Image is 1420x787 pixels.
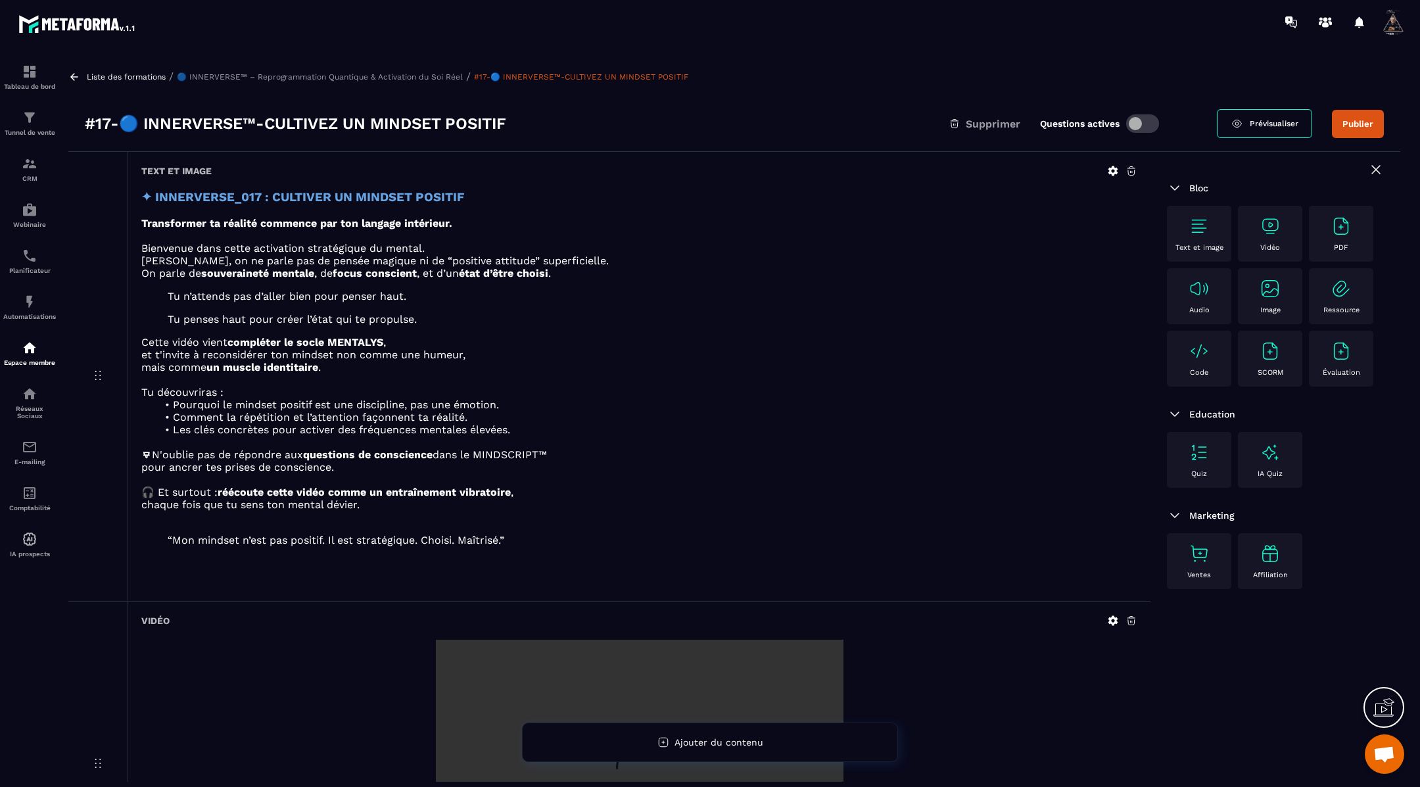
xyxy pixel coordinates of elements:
span: Bloc [1189,183,1208,193]
p: Vidéo [1260,243,1280,252]
a: schedulerschedulerPlanificateur [3,238,56,284]
a: formationformationTableau de bord [3,54,56,100]
img: formation [22,156,37,172]
p: pour ancrer tes prises de conscience. [141,461,1137,473]
img: text-image no-wra [1331,341,1352,362]
a: #17-🔵 INNERVERSE™-CULTIVEZ UN MINDSET POSITIF [474,72,688,82]
a: social-networksocial-networkRéseaux Sociaux [3,376,56,429]
img: automations [22,202,37,218]
img: arrow-down [1167,508,1183,523]
img: text-image no-wra [1189,442,1210,463]
img: formation [22,110,37,126]
p: Tunnel de vente [3,129,56,136]
strong: souveraineté mentale [201,267,314,279]
img: automations [22,294,37,310]
img: social-network [22,386,37,402]
p: Code [1190,368,1208,377]
blockquote: “Mon mindset n’est pas positif. Il est stratégique. Choisi. Maîtrisé.” [168,534,1111,546]
a: Prévisualiser [1217,109,1312,138]
p: IA Quiz [1258,469,1283,478]
img: text-image no-wra [1189,216,1210,237]
blockquote: Tu penses haut pour créer l’état qui te propulse. [168,313,1111,325]
p: et t'invite à reconsidérer ton mindset non comme une humeur, [141,348,1137,361]
p: PDF [1334,243,1348,252]
blockquote: Tu n’attends pas d’aller bien pour penser haut. [168,290,1111,302]
strong: compléter le socle MENTALYS [227,336,383,348]
a: accountantaccountantComptabilité [3,475,56,521]
strong: focus conscient [333,267,417,279]
p: Espace membre [3,359,56,366]
span: / [466,70,471,83]
button: Publier [1332,110,1384,138]
h6: Vidéo [141,615,170,626]
p: SCORM [1258,368,1283,377]
a: formationformationCRM [3,146,56,192]
p: [PERSON_NAME], on ne parle pas de pensée magique ni de “positive attitude” superficielle. [141,254,1137,267]
p: mais comme . [141,361,1137,373]
p: Bienvenue dans cette activation stratégique du mental. [141,242,1137,254]
p: 🔵 INNERVERSE™ – Reprogrammation Quantique & Activation du Soi Réel [177,72,463,82]
p: Évaluation [1323,368,1360,377]
p: Cette vidéo vient , [141,336,1137,348]
img: formation [22,64,37,80]
p: Webinaire [3,221,56,228]
img: text-image no-wra [1189,341,1210,362]
p: 🎧 Et surtout : , [141,486,1137,498]
p: Audio [1189,306,1210,314]
li: Les clés concrètes pour activer des fréquences mentales élevées. [157,423,1137,436]
img: scheduler [22,248,37,264]
p: N'oublie pas de répondre aux dans le MINDSCRIPT™ [141,448,1137,461]
p: E-mailing [3,458,56,465]
strong: Transformer ta réalité commence par ton langage intérieur. [141,217,452,229]
img: logo [18,12,137,36]
li: Pourquoi le mindset positif est une discipline, pas une émotion. [157,398,1137,411]
a: Ouvrir le chat [1365,734,1404,774]
span: Prévisualiser [1250,119,1298,128]
img: text-image no-wra [1260,278,1281,299]
h6: Text et image [141,166,212,176]
span: Education [1189,409,1235,419]
p: Affiliation [1253,571,1288,579]
p: Planificateur [3,267,56,274]
a: automationsautomationsEspace membre [3,330,56,376]
img: text-image no-wra [1189,278,1210,299]
p: Tu découvriras : [141,386,1137,398]
strong: réécoute cette vidéo comme un entraînement vibratoire [218,486,511,498]
img: email [22,439,37,455]
a: automationsautomationsWebinaire [3,192,56,238]
p: Tableau de bord [3,83,56,90]
img: arrow-down [1167,180,1183,196]
p: Image [1260,306,1281,314]
a: Liste des formations [87,72,166,82]
a: emailemailE-mailing [3,429,56,475]
p: chaque fois que tu sens ton mental dévier. [141,498,1137,511]
li: Comment la répétition et l’attention façonnent ta réalité. [157,411,1137,423]
p: Réseaux Sociaux [3,405,56,419]
label: Questions actives [1040,118,1120,129]
strong: questions de conscience [303,448,433,461]
img: accountant [22,485,37,501]
span: / [169,70,174,83]
a: formationformationTunnel de vente [3,100,56,146]
p: On parle de , de , et d’un . [141,267,1137,279]
a: automationsautomationsAutomatisations [3,284,56,330]
span: Ajouter du contenu [674,737,763,748]
p: Comptabilité [3,504,56,512]
strong: 🜃 [141,448,152,461]
img: text-image [1260,543,1281,564]
img: automations [22,531,37,547]
strong: ✦ INNERVERSE_017 : CULTIVER UN MINDSET POSITIF [141,190,464,204]
p: Ventes [1187,571,1211,579]
p: IA prospects [3,550,56,558]
span: Marketing [1189,510,1235,521]
span: Supprimer [966,118,1020,130]
img: text-image no-wra [1331,278,1352,299]
strong: état d’être choisi [459,267,548,279]
p: Automatisations [3,313,56,320]
strong: un muscle identitaire [206,361,318,373]
p: Ressource [1323,306,1360,314]
img: text-image no-wra [1189,543,1210,564]
img: arrow-down [1167,406,1183,422]
img: text-image no-wra [1260,216,1281,237]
